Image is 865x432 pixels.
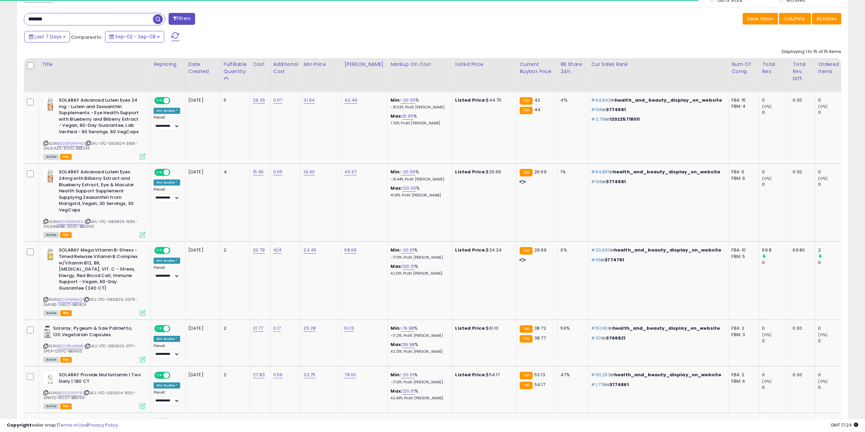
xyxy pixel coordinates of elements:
[455,97,486,103] b: Listed Price:
[304,247,316,254] a: 24.45
[224,169,245,175] div: 4
[273,371,283,378] a: 0.59
[44,325,145,362] div: ASIN:
[614,247,721,253] span: health_and_beauty_display_on_website
[793,169,810,175] div: 0.00
[762,247,790,253] div: 69.8
[273,247,281,254] a: N/A
[455,247,512,253] div: $34.24
[762,109,790,116] div: 0
[560,247,583,253] div: 0%
[793,61,812,82] div: Total Rev. Diff.
[253,325,263,332] a: 21.77
[188,247,215,253] div: [DATE]
[762,372,790,378] div: 0
[605,257,624,263] span: 3774761
[60,232,72,238] span: FBA
[59,372,141,386] b: SOLARAY Provide Multivitamin | Two Daily | 180 CT
[779,13,811,24] button: Columns
[731,61,756,75] div: Num of Comp.
[60,154,72,160] span: FBA
[534,106,540,113] span: 44
[391,380,447,385] p: -17.01% Profit [PERSON_NAME]
[762,104,772,109] small: (0%)
[304,371,315,378] a: 32.75
[731,247,754,253] div: FBA: 10
[818,332,828,338] small: (0%)
[60,310,72,316] span: FBA
[783,15,805,22] span: Columns
[154,108,180,114] div: Win BuyBox *
[520,382,532,389] small: FBA
[57,390,82,396] a: B00020I0Y6
[44,232,59,238] span: All listings currently available for purchase on Amazon
[344,247,357,254] a: 58.69
[44,297,137,307] span: | SKU: VTC-080825-2079-SMVBS-240CT-BB3824
[818,104,828,109] small: (0%)
[169,170,180,175] span: OFF
[88,422,118,428] a: Privacy Policy
[44,219,137,229] span: | SKU: VTC-080825-1595-SALEWBABB-30VC-BB3000
[455,371,486,378] b: Listed Price:
[344,97,357,104] a: 42.49
[520,169,532,176] small: FBA
[155,248,163,254] span: ON
[731,169,754,175] div: FBA: 6
[155,373,163,378] span: ON
[253,97,265,104] a: 29.25
[818,338,846,344] div: 0
[520,61,555,75] div: Current Buybox Price
[304,97,315,104] a: 31.94
[42,61,148,68] div: Title
[606,178,626,185] span: 3774591
[591,325,723,331] p: in
[743,13,778,24] button: Save View
[591,106,602,113] span: #106
[7,422,118,429] div: seller snap | |
[591,372,723,378] p: in
[391,61,449,68] div: Markup on Cost
[169,326,180,332] span: OFF
[591,247,723,253] p: in
[591,97,723,103] p: in
[520,372,532,379] small: FBA
[560,61,585,75] div: BB Share 24h.
[44,343,136,353] span: | SKU: VTC-080825-2177-SPSP-120VC-BB3450
[253,169,264,175] a: 15.95
[57,219,84,225] a: B0006ON43U
[59,169,141,215] b: SOLARAY Advanced Lutein Eyes 24mg with Bilberry Extract and Blueberry Extract, Eye & Macular Heal...
[154,265,180,281] div: Preset:
[731,254,754,260] div: FBM: 5
[731,332,754,338] div: FBM: 3
[591,169,723,175] p: in
[591,381,605,388] span: #1,778
[59,97,141,137] b: SOLARAY Advanced Lutein Eyes 24 mg - Lutein and Zeaxanthin Supplements - Eye Health Support with ...
[391,341,402,348] b: Max:
[391,185,402,191] b: Max:
[154,336,180,342] div: Win BuyBox *
[188,169,215,175] div: [DATE]
[344,371,356,378] a: 78.60
[44,169,145,237] div: ASIN:
[401,169,415,175] a: -20.00
[401,371,414,378] a: -20.01
[391,255,447,260] p: -17.01% Profit [PERSON_NAME]
[793,325,810,331] div: 0.00
[391,349,447,354] p: 42.73% Profit [PERSON_NAME]
[591,257,601,263] span: #66
[7,422,32,428] strong: Copyright
[44,403,59,409] span: All listings currently available for purchase on Amazon
[388,58,452,92] th: The percentage added to the cost of goods (COGS) that forms the calculator for Min & Max prices.
[154,179,180,186] div: Win BuyBox *
[391,396,447,401] p: 42.49% Profit [PERSON_NAME]
[344,325,354,332] a: 61.13
[154,187,180,203] div: Preset:
[402,263,415,270] a: 120.01
[591,116,606,122] span: #3,719
[401,247,414,254] a: -20.01
[401,325,414,332] a: -19.98
[762,61,787,75] div: Total Rev.
[188,61,218,75] div: Date Created
[391,105,447,110] p: -18.32% Profit [PERSON_NAME]
[44,97,145,159] div: ASIN:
